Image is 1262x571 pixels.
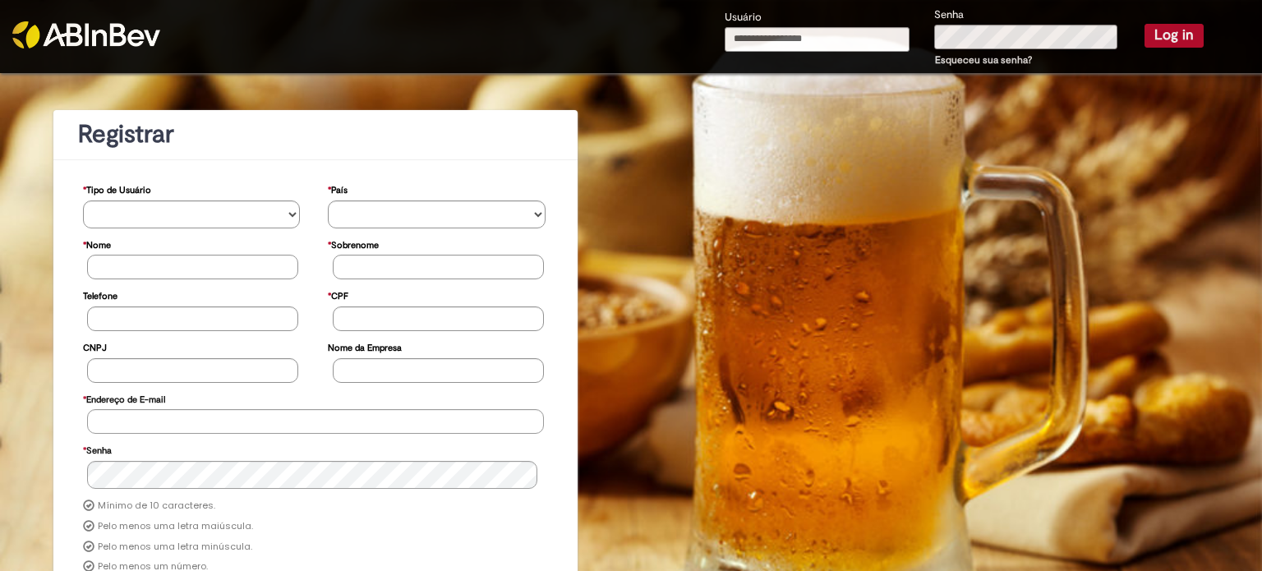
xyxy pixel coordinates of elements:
label: Nome da Empresa [328,334,402,358]
label: Nome [83,232,111,256]
label: Pelo menos uma letra maiúscula. [98,520,253,533]
label: Tipo de Usuário [83,177,151,200]
button: Log in [1145,24,1204,47]
label: CNPJ [83,334,107,358]
img: ABInbev-white.png [12,21,160,48]
label: País [328,177,348,200]
label: Usuário [725,10,762,25]
label: CPF [328,283,348,306]
label: Sobrenome [328,232,379,256]
h1: Registrar [78,121,553,148]
label: Endereço de E-mail [83,386,165,410]
label: Telefone [83,283,117,306]
label: Senha [83,437,112,461]
label: Senha [934,7,964,23]
a: Esqueceu sua senha? [935,53,1032,67]
label: Pelo menos uma letra minúscula. [98,541,252,554]
label: Mínimo de 10 caracteres. [98,500,215,513]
